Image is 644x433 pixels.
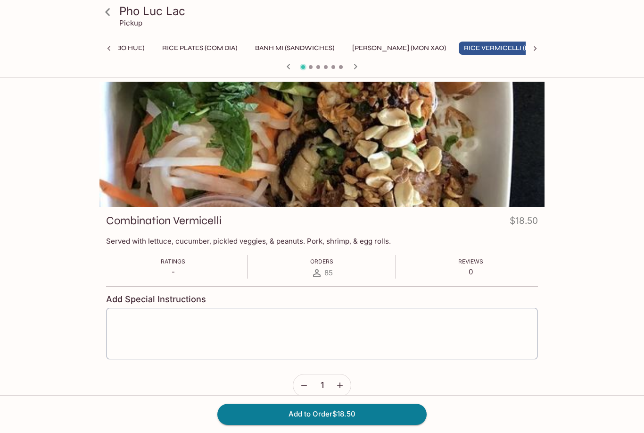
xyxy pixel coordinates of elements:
span: Reviews [458,258,483,265]
button: Add to Order$18.50 [217,404,427,425]
p: Pickup [119,18,142,27]
p: 0 [458,267,483,276]
button: [PERSON_NAME] (Mon Xao) [347,42,451,55]
button: Banh Mi (Sandwiches) [250,42,339,55]
div: Combination Vermicelli [99,82,545,207]
h3: Combination Vermicelli [106,213,222,228]
h4: Add Special Instructions [106,294,538,305]
span: Ratings [161,258,185,265]
button: Rice Vermicelli (Bun) [459,42,546,55]
span: 85 [324,268,333,277]
button: Rice Plates (Com Dia) [157,42,242,55]
h3: Pho Luc Lac [119,4,541,18]
h4: $18.50 [510,213,538,232]
p: Served with lettuce, cucumber, pickled veggies, & peanuts. Pork, shrimp, & egg rolls. [106,237,538,246]
span: 1 [321,380,324,391]
p: - [161,267,185,276]
span: Orders [310,258,333,265]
